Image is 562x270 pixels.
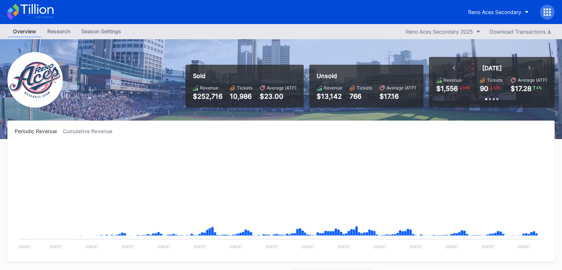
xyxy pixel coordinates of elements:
div: Periodic Revenue [15,128,63,134]
a: Season Settings [76,26,127,37]
div: 10,986 [230,92,252,100]
text: [DATE] [194,244,206,249]
button: Reno Aces Secondary 2025 [402,27,484,37]
div: 53 % [493,85,501,91]
text: [DATE] [302,244,314,249]
div: $17.16 [379,92,416,100]
text: [DATE] [518,244,530,249]
div: Tickets [357,85,372,91]
div: 4 % [535,85,542,91]
div: Tickets [237,85,252,91]
div: 90 [480,85,488,92]
text: [DATE] [338,244,350,249]
div: $252,716 [193,92,222,100]
text: [DATE] [158,244,170,249]
text: [DATE] [230,244,242,249]
text: [DATE] [266,244,278,249]
div: Cumulative Revenue [63,128,118,134]
text: [DATE] [122,244,134,249]
div: 766 [350,92,372,100]
text: [DATE] [446,244,458,249]
div: [DATE] [482,64,502,72]
div: $23.00 [260,92,296,100]
img: RenoAces.png [7,52,63,108]
a: Overview [7,26,42,37]
a: Research [42,26,76,37]
svg: Chart title [15,144,547,254]
text: [DATE] [50,244,62,249]
div: Average (ATP) [518,77,547,83]
div: Revenue [443,77,462,83]
div: Reno Aces Secondary [468,9,521,15]
div: Download Transactions [490,28,551,35]
div: $13,142 [317,92,342,100]
div: Revenue [324,85,342,91]
text: [DATE] [482,244,494,249]
text: [DATE] [410,244,422,249]
button: Download Transactions [486,27,555,37]
button: Reno Aces Secondary [463,5,534,19]
div: Sold [193,72,296,80]
div: Unsold [317,72,416,80]
div: Average (ATP) [267,85,296,91]
text: [DATE] [374,244,386,249]
div: Average (ATP) [386,85,416,91]
div: Reno Aces Secondary 2025 [406,28,473,35]
div: Revenue [200,85,218,91]
div: 50 % [462,85,471,91]
div: Tickets [487,77,503,83]
text: [DATE] [18,244,31,249]
div: $1,556 [436,85,458,92]
div: $17.28 [511,85,531,92]
text: [DATE] [86,244,98,249]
